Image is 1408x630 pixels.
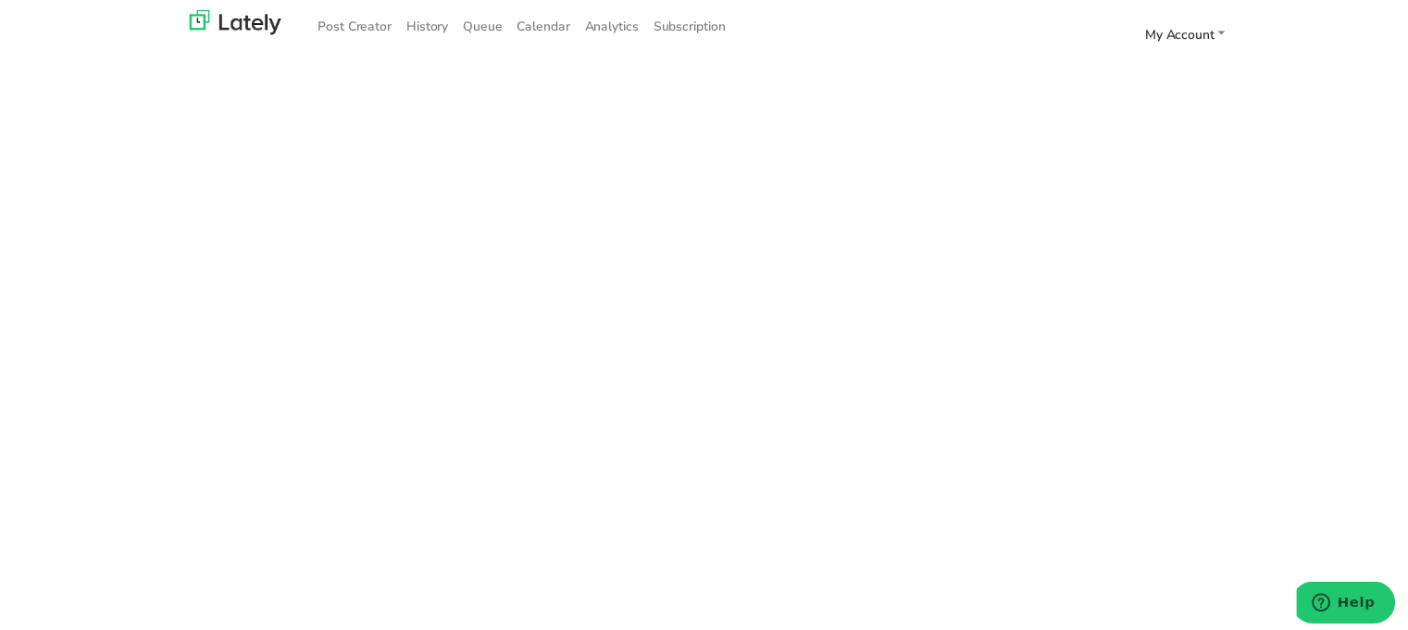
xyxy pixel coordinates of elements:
[183,10,276,35] img: lately_logo_nav.700ca2e7.jpg
[453,11,507,42] a: Queue
[645,11,733,42] a: Subscription
[305,11,395,42] a: Post Creator
[515,18,568,35] span: Calendar
[507,11,576,42] a: Calendar
[576,11,645,42] a: Analytics
[1142,19,1239,50] a: My Account
[395,11,453,42] a: History
[1150,26,1220,44] span: My Account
